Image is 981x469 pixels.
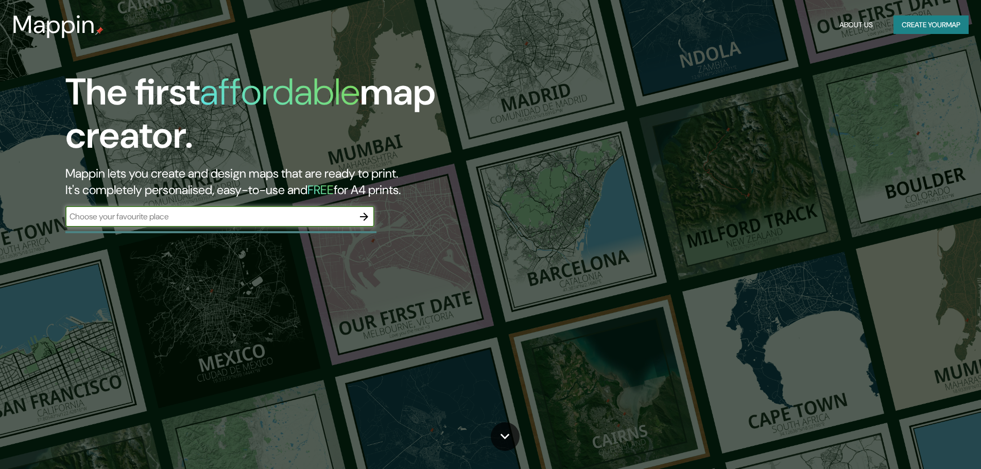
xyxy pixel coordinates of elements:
[307,182,334,198] h5: FREE
[12,10,95,39] h3: Mappin
[893,15,969,34] button: Create yourmap
[65,71,556,165] h1: The first map creator.
[65,165,556,198] h2: Mappin lets you create and design maps that are ready to print. It's completely personalised, eas...
[200,68,360,116] h1: affordable
[835,15,877,34] button: About Us
[65,211,354,222] input: Choose your favourite place
[95,27,104,35] img: mappin-pin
